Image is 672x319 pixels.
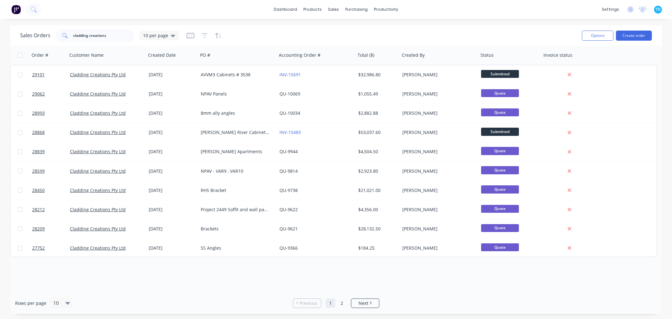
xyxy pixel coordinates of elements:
[481,108,519,116] span: Quote
[201,206,271,213] div: Project 2449 Soffit and wall panels
[358,52,374,58] div: Total ($)
[359,300,368,306] span: Next
[616,31,652,41] button: Create order
[402,187,472,194] div: [PERSON_NAME]
[358,245,395,251] div: $184.25
[70,226,126,232] a: Cladding Creations Pty Ltd
[402,72,472,78] div: [PERSON_NAME]
[300,300,318,306] span: Previous
[201,168,271,174] div: NPAV - VAR9 , VAR10
[326,299,335,308] a: Page 1 is your current page
[201,187,271,194] div: RHS Bracket
[656,7,661,12] span: TD
[20,32,50,38] h1: Sales Orders
[70,72,126,78] a: Cladding Creations Pty Ltd
[149,226,196,232] div: [DATE]
[351,300,379,306] a: Next page
[480,52,494,58] div: Status
[279,226,298,232] a: QU-9621
[149,187,196,194] div: [DATE]
[279,91,300,97] a: QU-10069
[70,129,126,135] a: Cladding Creations Pty Ltd
[279,52,320,58] div: Accounting Order #
[481,89,519,97] span: Quote
[149,168,196,174] div: [DATE]
[201,72,271,78] div: AVVM3 Cabinets # 3538
[32,187,45,194] span: 28450
[402,168,472,174] div: [PERSON_NAME]
[32,52,48,58] div: Order #
[402,52,425,58] div: Created By
[201,148,271,155] div: [PERSON_NAME] Apartments
[279,206,298,212] a: QU-9622
[32,148,45,155] span: 28839
[201,245,271,251] div: SS Angles
[149,91,196,97] div: [DATE]
[279,168,298,174] a: QU-9814
[279,72,301,78] a: INV-15691
[358,91,395,97] div: $1,055.49
[32,245,45,251] span: 27752
[358,148,395,155] div: $4,504.50
[358,110,395,116] div: $2,882.88
[543,52,572,58] div: Invoice status
[70,168,126,174] a: Cladding Creations Pty Ltd
[149,245,196,251] div: [DATE]
[32,200,70,219] a: 28212
[271,5,300,14] a: dashboard
[481,166,519,174] span: Quote
[32,239,70,258] a: 27752
[279,129,301,135] a: INV-15483
[279,110,300,116] a: QU-10034
[481,224,519,232] span: Quote
[371,5,401,14] div: productivity
[32,142,70,161] a: 28839
[402,148,472,155] div: [PERSON_NAME]
[358,226,395,232] div: $28,132.50
[70,206,126,212] a: Cladding Creations Pty Ltd
[201,129,271,136] div: [PERSON_NAME] Riser Cabinets PO # 3519
[402,206,472,213] div: [PERSON_NAME]
[599,5,622,14] div: settings
[402,245,472,251] div: [PERSON_NAME]
[290,299,382,308] ul: Pagination
[481,243,519,251] span: Quote
[32,162,70,181] a: 28599
[11,5,21,14] img: Factory
[32,123,70,142] a: 28868
[32,72,45,78] span: 29101
[32,84,70,103] a: 29062
[148,52,176,58] div: Created Date
[293,300,321,306] a: Previous page
[342,5,371,14] div: purchasing
[402,226,472,232] div: [PERSON_NAME]
[481,205,519,213] span: Quote
[300,5,325,14] div: products
[32,181,70,200] a: 28450
[325,5,342,14] div: sales
[32,206,45,213] span: 28212
[358,206,395,213] div: $4,356.00
[32,129,45,136] span: 28868
[279,148,298,154] a: QU-9944
[402,129,472,136] div: [PERSON_NAME]
[32,65,70,84] a: 29101
[32,226,45,232] span: 28209
[149,148,196,155] div: [DATE]
[200,52,210,58] div: PO #
[32,219,70,238] a: 28209
[69,52,104,58] div: Customer Name
[358,168,395,174] div: $2,923.80
[402,110,472,116] div: [PERSON_NAME]
[358,129,395,136] div: $53,037.60
[149,129,196,136] div: [DATE]
[201,110,271,116] div: 8mm ally angles
[70,245,126,251] a: Cladding Creations Pty Ltd
[70,91,126,97] a: Cladding Creations Pty Ltd
[143,32,168,39] span: 10 per page
[149,110,196,116] div: [DATE]
[481,70,519,78] span: Submitted
[32,110,45,116] span: 28993
[337,299,347,308] a: Page 2
[582,31,613,41] button: Options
